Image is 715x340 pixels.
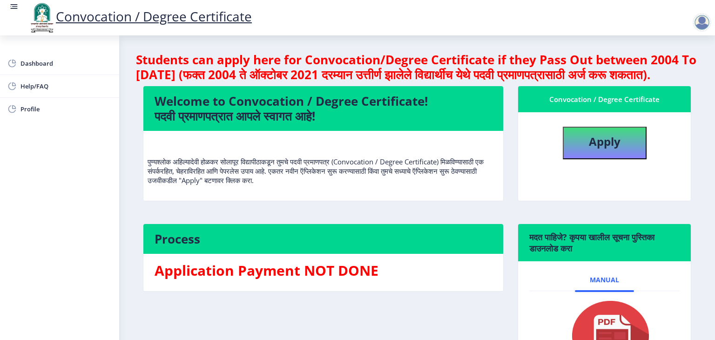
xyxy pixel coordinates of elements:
[155,231,492,246] h4: Process
[529,94,680,105] div: Convocation / Degree Certificate
[155,261,492,280] h3: Application Payment NOT DONE
[20,58,112,69] span: Dashboard
[155,94,492,123] h4: Welcome to Convocation / Degree Certificate! पदवी प्रमाणपत्रात आपले स्वागत आहे!
[575,269,634,291] a: Manual
[589,134,621,149] b: Apply
[148,138,499,185] p: पुण्यश्लोक अहिल्यादेवी होळकर सोलापूर विद्यापीठाकडून तुमचे पदवी प्रमाणपत्र (Convocation / Degree C...
[20,81,112,92] span: Help/FAQ
[529,231,680,254] h6: मदत पाहिजे? कृपया खालील सूचना पुस्तिका डाउनलोड करा
[28,2,56,34] img: logo
[136,52,698,82] h4: Students can apply here for Convocation/Degree Certificate if they Pass Out between 2004 To [DATE...
[20,103,112,115] span: Profile
[28,7,252,25] a: Convocation / Degree Certificate
[563,127,647,159] button: Apply
[590,276,619,284] span: Manual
